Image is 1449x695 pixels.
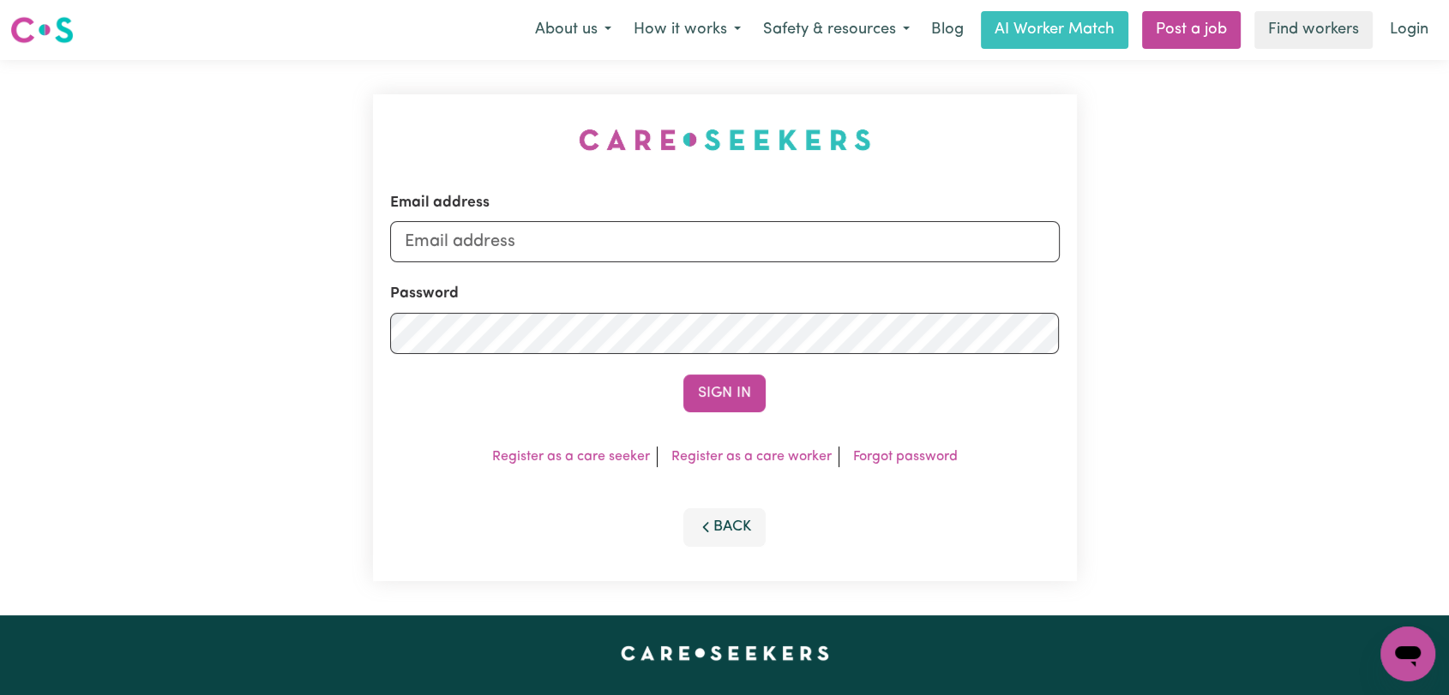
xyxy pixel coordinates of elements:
label: Password [390,283,459,305]
button: Back [683,508,766,546]
button: Sign In [683,374,766,412]
a: Post a job [1142,11,1241,49]
img: Careseekers logo [10,15,74,45]
a: Careseekers home page [621,646,829,660]
a: Register as a care worker [671,450,832,464]
input: Email address [390,221,1060,262]
button: Safety & resources [752,12,921,48]
a: Careseekers logo [10,10,74,50]
a: Forgot password [853,450,958,464]
a: Find workers [1254,11,1373,49]
button: About us [524,12,622,48]
button: How it works [622,12,752,48]
a: AI Worker Match [981,11,1128,49]
a: Login [1380,11,1439,49]
iframe: Button to launch messaging window [1380,626,1435,681]
label: Email address [390,192,490,214]
a: Register as a care seeker [492,450,650,464]
a: Blog [921,11,974,49]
